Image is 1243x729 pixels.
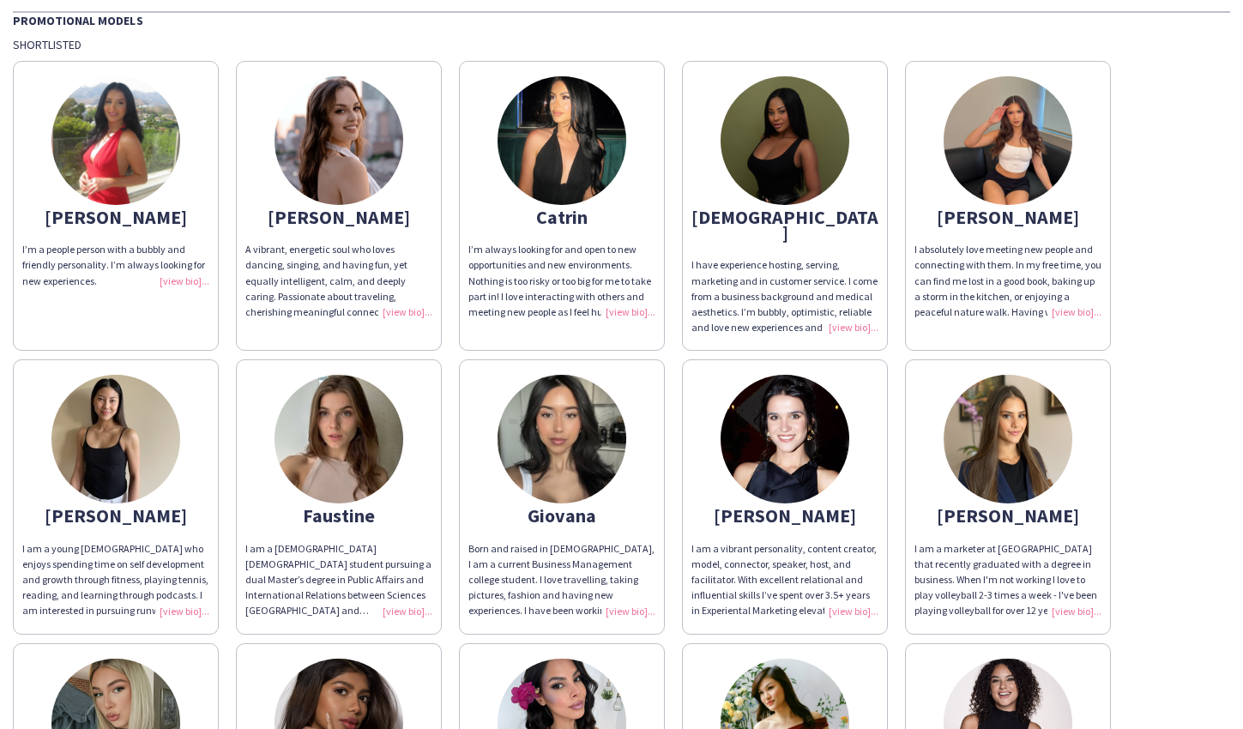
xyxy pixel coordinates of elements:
[468,242,655,320] div: I’m always looking for and open to new opportunities and new environments. Nothing is too risky o...
[51,375,180,503] img: thumb-63f7f53e959ce.jpeg
[245,508,432,523] div: Faustine
[498,76,626,205] img: thumb-66ca57f8b428b.jpeg
[944,76,1072,205] img: thumb-68d9a1bf652a8.jpeg
[13,37,1230,52] div: Shortlisted
[245,541,432,619] div: I am a [DEMOGRAPHIC_DATA] [DEMOGRAPHIC_DATA] student pursuing a dual Master’s degree in Public Af...
[245,209,432,225] div: [PERSON_NAME]
[914,508,1101,523] div: [PERSON_NAME]
[691,257,878,335] div: I have experience hosting, serving, marketing and in customer service. I come from a business bac...
[22,209,209,225] div: [PERSON_NAME]
[691,541,878,619] div: I am a vibrant personality, content creator, model, connector, speaker, host, and facilitator. Wi...
[944,375,1072,503] img: thumb-de70936b-6da6-4c63-8a78-29d8da20b72b.jpg
[468,209,655,225] div: Catrin
[721,375,849,503] img: thumb-af43c466-b1e9-42e9-a7cf-05362a65e204.jpg
[245,242,432,320] div: A vibrant, energetic soul who loves dancing, singing, and having fun, yet equally intelligent, ca...
[721,76,849,205] img: thumb-67162b58f1d7b.jpeg
[914,209,1101,225] div: [PERSON_NAME]
[22,508,209,523] div: [PERSON_NAME]
[691,209,878,240] div: [DEMOGRAPHIC_DATA]
[275,76,403,205] img: thumb-1a934836-bb14-4af0-9f3c-91e4d80fb9c1.png
[275,375,403,503] img: thumb-68c81bee1035b.jpeg
[51,76,180,205] img: thumb-bebb9d7a-85e6-458b-8d38-d7829c7b37e9.jpg
[914,541,1101,619] div: I am a marketer at [GEOGRAPHIC_DATA] that recently graduated with a degree in business. When I'm ...
[22,242,209,289] div: I’m a people person with a bubbly and friendly personality. I’m always looking for new experiences.
[468,508,655,523] div: Giovana
[691,508,878,523] div: [PERSON_NAME]
[22,541,209,619] div: I am a young [DEMOGRAPHIC_DATA] who enjoys spending time on self development and growth through f...
[468,541,655,619] div: Born and raised in [DEMOGRAPHIC_DATA], I am a current Business Management college student. I love...
[914,242,1101,320] div: I absolutely love meeting new people and connecting with them. In my free time, you can find me l...
[498,375,626,503] img: thumb-67f608d182194.jpeg
[13,11,1230,28] div: Promotional Models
